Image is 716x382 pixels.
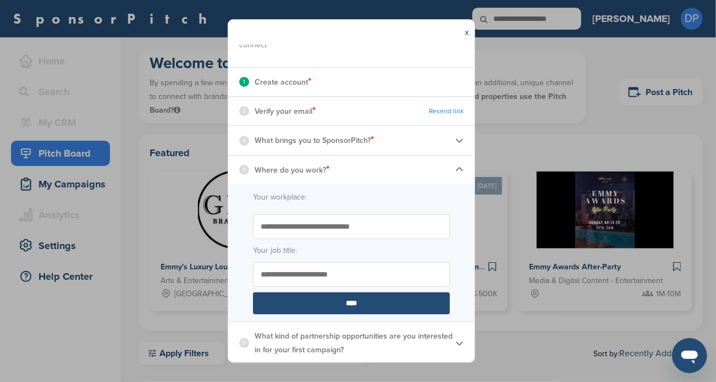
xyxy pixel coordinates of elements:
[455,136,464,145] img: Checklist arrow 2
[455,339,464,347] img: Checklist arrow 2
[255,75,311,89] p: Create account
[255,104,316,118] p: Verify your email
[429,107,464,115] a: Resend link
[253,191,450,203] label: Your workplace:
[255,329,455,357] p: What kind of partnership opportunities are you interested in for your first campaign?
[239,77,249,87] div: 1
[255,163,329,177] p: Where do you work?
[465,27,469,38] a: x
[455,165,464,174] img: Checklist arrow 1
[239,338,249,348] div: 5
[239,165,249,175] div: 4
[672,338,707,373] iframe: Button to launch messaging window
[253,245,450,257] label: Your job title:
[239,106,249,116] div: 2
[255,133,374,147] p: What brings you to SponsorPitch?
[239,136,249,146] div: 3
